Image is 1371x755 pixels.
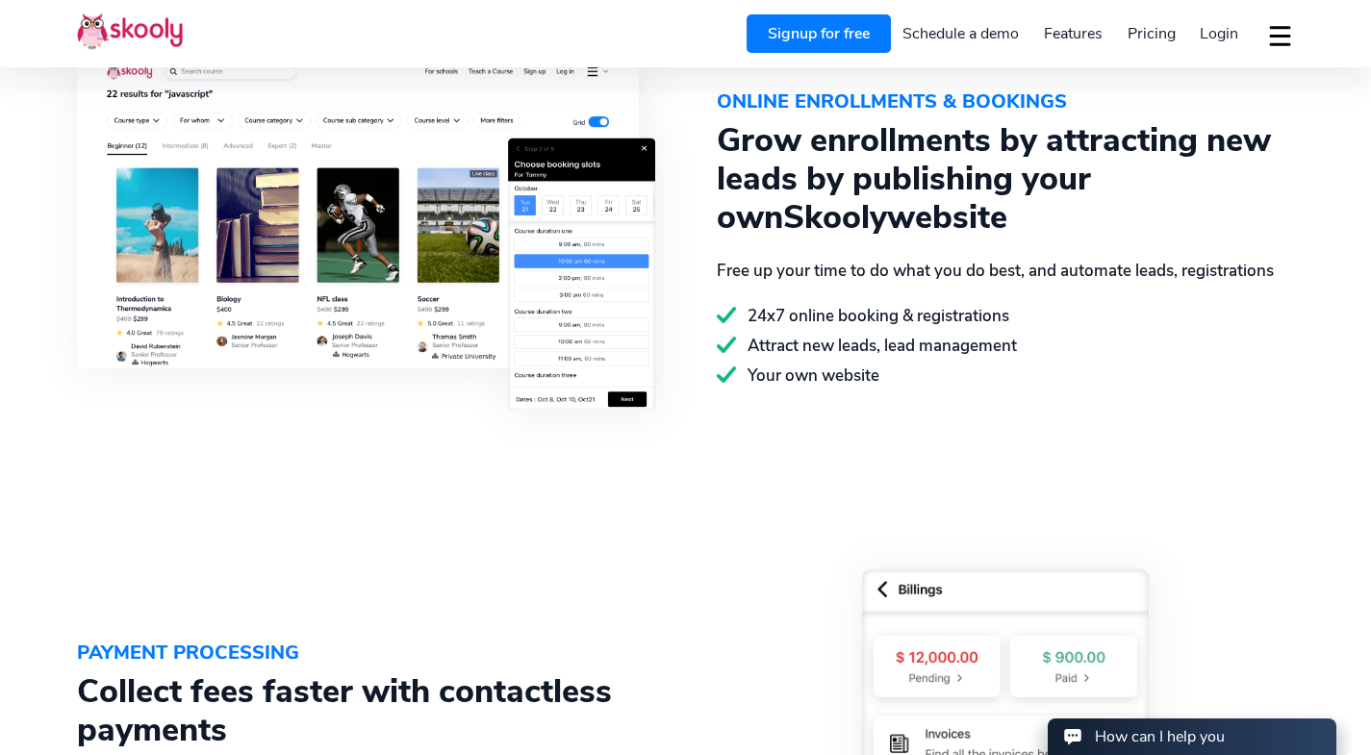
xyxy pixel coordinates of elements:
a: Features [1031,18,1115,49]
div: Attract new leads, lead management [717,335,1295,357]
img: Skooly [77,13,183,50]
span: Login [1200,23,1238,44]
span: Pricing [1128,23,1176,44]
div: ONLINE ENROLLMENTS & BOOKINGS [717,83,1295,121]
a: Login [1187,18,1251,49]
div: 24x7 online booking & registrations [717,305,1295,327]
div: Collect fees faster with contactless payments [77,672,655,749]
div: Your own website [717,365,1295,387]
div: Grow enrollments by attracting new leads by publishing your own website [717,121,1295,237]
span: Skooly [783,195,887,239]
div: Free up your time to do what you do best, and automate leads, registrations [717,260,1295,282]
button: dropdown menu [1266,13,1294,58]
a: Pricing [1115,18,1188,49]
a: Schedule a demo [891,18,1032,49]
div: PAYMENT PROCESSING [77,634,655,672]
img: online-enrollments-and-bookings-skooly [77,59,655,411]
a: Signup for free [747,14,891,53]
